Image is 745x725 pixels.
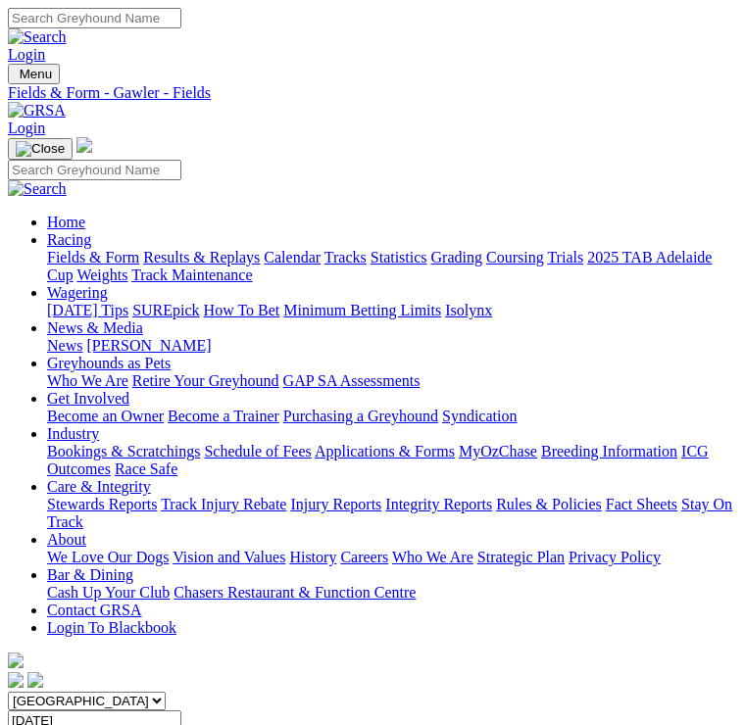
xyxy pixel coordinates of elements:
img: GRSA [8,102,66,120]
a: Coursing [486,249,544,266]
input: Search [8,160,181,180]
a: Track Maintenance [131,266,252,283]
a: Calendar [264,249,321,266]
a: [PERSON_NAME] [86,337,211,354]
a: Wagering [47,284,108,301]
a: Track Injury Rebate [161,496,286,512]
div: News & Media [47,337,737,355]
a: Contact GRSA [47,602,141,618]
a: Privacy Policy [569,549,661,565]
a: Statistics [371,249,427,266]
a: Login To Blackbook [47,619,176,636]
img: Search [8,28,67,46]
button: Toggle navigation [8,64,60,84]
a: Stay On Track [47,496,732,530]
a: Fact Sheets [606,496,677,512]
a: GAP SA Assessments [283,372,421,389]
a: Weights [76,266,127,283]
input: Search [8,8,181,28]
a: Retire Your Greyhound [132,372,279,389]
a: News & Media [47,319,143,336]
div: Get Involved [47,408,737,425]
a: Breeding Information [541,443,677,459]
a: ICG Outcomes [47,443,709,477]
a: Applications & Forms [315,443,455,459]
a: Vision and Values [173,549,285,565]
a: MyOzChase [459,443,537,459]
div: About [47,549,737,566]
a: Schedule of Fees [204,443,311,459]
div: Racing [47,249,737,284]
a: Who We Are [392,549,473,565]
a: Tracks [324,249,367,266]
img: logo-grsa-white.png [76,137,92,153]
a: Syndication [442,408,517,424]
div: Greyhounds as Pets [47,372,737,390]
a: SUREpick [132,302,199,318]
a: Injury Reports [290,496,381,512]
a: History [289,549,336,565]
a: Grading [431,249,482,266]
div: Wagering [47,302,737,319]
a: [DATE] Tips [47,302,128,318]
a: Minimum Betting Limits [283,302,441,318]
div: Industry [47,443,737,478]
a: Results & Replays [143,249,260,266]
a: Integrity Reports [385,496,492,512]
div: Bar & Dining [47,584,737,602]
img: logo-grsa-white.png [8,652,24,668]
a: Chasers Restaurant & Function Centre [174,584,416,601]
a: Bookings & Scratchings [47,443,200,459]
a: Industry [47,425,99,442]
a: Cash Up Your Club [47,584,170,601]
img: twitter.svg [27,672,43,688]
img: facebook.svg [8,672,24,688]
a: Purchasing a Greyhound [283,408,438,424]
a: Fields & Form [47,249,139,266]
a: Strategic Plan [477,549,565,565]
a: Race Safe [115,460,177,477]
a: Home [47,214,85,230]
a: Get Involved [47,390,129,407]
a: Login [8,120,45,136]
a: Login [8,46,45,63]
a: Racing [47,231,91,248]
a: Bar & Dining [47,566,133,583]
a: Trials [547,249,583,266]
button: Toggle navigation [8,138,73,160]
a: Careers [340,549,388,565]
a: Rules & Policies [496,496,602,512]
a: We Love Our Dogs [47,549,169,565]
span: Menu [20,67,52,81]
a: About [47,531,86,548]
a: How To Bet [204,302,280,318]
a: Isolynx [445,302,492,318]
a: 2025 TAB Adelaide Cup [47,249,712,283]
a: Become an Owner [47,408,164,424]
a: Greyhounds as Pets [47,355,171,371]
img: Close [16,141,65,157]
a: Fields & Form - Gawler - Fields [8,84,737,102]
a: News [47,337,82,354]
a: Stewards Reports [47,496,157,512]
div: Care & Integrity [47,496,737,531]
a: Become a Trainer [168,408,279,424]
a: Care & Integrity [47,478,151,495]
a: Who We Are [47,372,128,389]
img: Search [8,180,67,198]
